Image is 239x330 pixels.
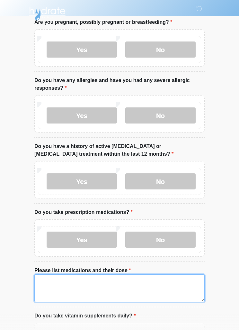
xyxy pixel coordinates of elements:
[47,173,117,189] label: Yes
[125,173,196,189] label: No
[34,312,136,320] label: Do you take vitamin supplements daily?
[125,232,196,248] label: No
[28,5,66,21] img: Hydrate IV Bar - Chandler Logo
[34,267,131,274] label: Please list medications and their dose
[34,208,133,216] label: Do you take prescription medications?
[34,142,205,158] label: Do you have a history of active [MEDICAL_DATA] or [MEDICAL_DATA] treatment withtin the last 12 mo...
[125,41,196,58] label: No
[47,107,117,124] label: Yes
[34,77,205,92] label: Do you have any allergies and have you had any severe allergic responses?
[125,107,196,124] label: No
[47,232,117,248] label: Yes
[47,41,117,58] label: Yes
